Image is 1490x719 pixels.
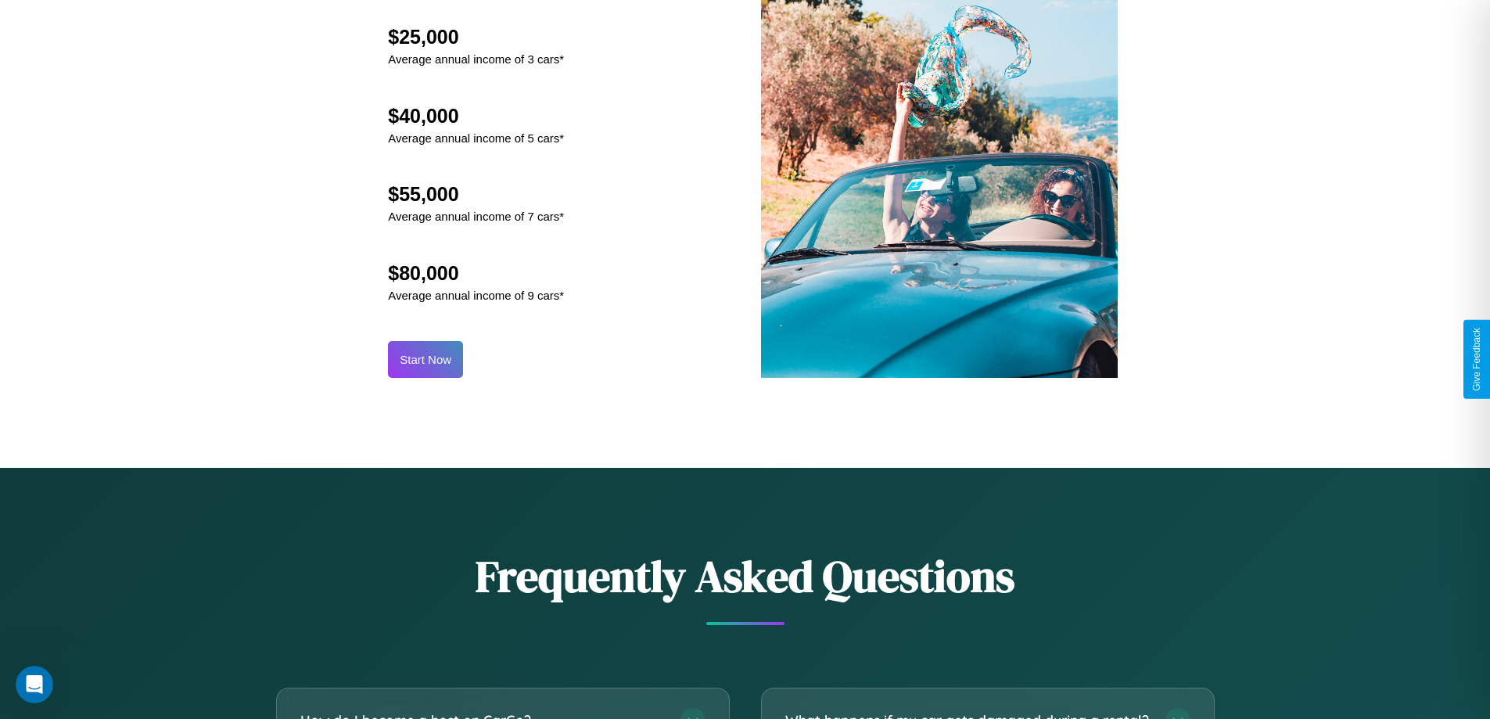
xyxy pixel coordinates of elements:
[388,128,564,149] p: Average annual income of 5 cars*
[388,105,564,128] h2: $40,000
[388,285,564,306] p: Average annual income of 9 cars*
[1471,328,1482,391] div: Give Feedback
[16,666,53,703] iframe: Intercom live chat
[388,341,463,378] button: Start Now
[388,206,564,227] p: Average annual income of 7 cars*
[388,183,564,206] h2: $55,000
[388,49,564,70] p: Average annual income of 3 cars*
[276,546,1215,606] h2: Frequently Asked Questions
[388,262,564,285] h2: $80,000
[388,26,564,49] h2: $25,000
